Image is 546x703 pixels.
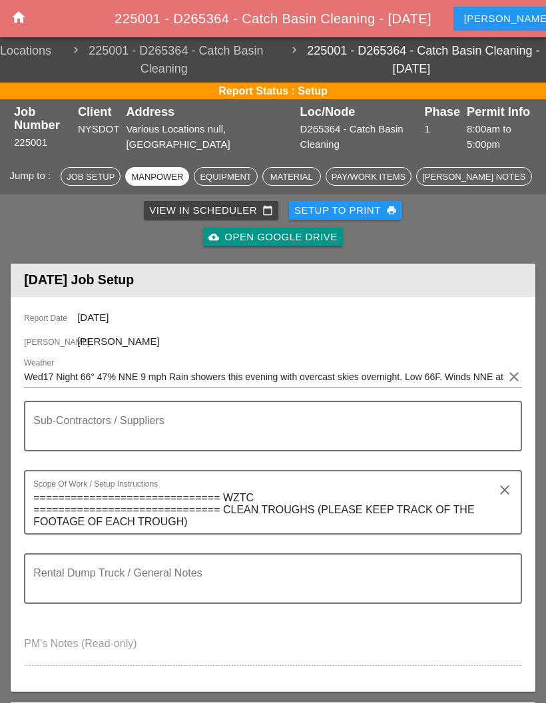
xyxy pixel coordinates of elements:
[208,230,337,245] div: Open Google Drive
[61,167,121,186] button: Job Setup
[194,167,257,186] button: Equipment
[268,170,315,184] div: Material
[467,105,532,118] div: Permit Info
[9,170,56,181] span: Jump to :
[126,105,293,118] div: Address
[326,167,411,186] button: Pay/Work Items
[77,312,109,323] span: [DATE]
[424,105,460,118] div: Phase
[294,203,397,218] div: Setup to Print
[24,312,77,324] span: Report Date
[506,369,522,385] i: clear
[77,336,159,347] span: [PERSON_NAME]
[416,167,531,186] button: [PERSON_NAME] Notes
[422,170,525,184] div: [PERSON_NAME] Notes
[386,205,397,216] i: print
[424,122,460,137] div: 1
[125,167,189,186] button: Manpower
[78,105,120,118] div: Client
[203,228,342,246] a: Open Google Drive
[300,105,418,118] div: Loc/Node
[14,135,71,150] div: 225001
[24,633,522,665] textarea: PM's Notes (Read-only)
[332,170,406,184] div: Pay/Work Items
[208,232,219,242] i: cloud_upload
[131,170,183,184] div: Manpower
[144,201,278,220] a: View in Scheduler
[33,487,502,533] textarea: Scope Of Work / Setup Instructions
[262,167,321,186] button: Material
[467,122,532,152] div: 8:00am to 5:00pm
[11,264,535,296] header: [DATE] Job Setup
[300,122,418,152] div: D265364 - Catch Basin Cleaning
[200,170,251,184] div: Equipment
[149,203,273,218] div: View in Scheduler
[289,201,402,220] button: Setup to Print
[33,418,502,450] textarea: Sub-Contractors / Suppliers
[497,482,513,498] i: clear
[115,11,431,26] span: 225001 - D265364 - Catch Basin Cleaning - [DATE]
[277,42,546,78] a: 225001 - D265364 - Catch Basin Cleaning - [DATE]
[11,9,27,25] i: home
[78,122,120,137] div: NYSDOT
[24,366,503,387] input: Weather
[33,571,502,602] textarea: Rental Dump Truck / General Notes
[24,336,77,348] span: [PERSON_NAME]
[67,170,115,184] div: Job Setup
[51,42,277,78] span: 225001 - D265364 - Catch Basin Cleaning
[14,105,71,132] div: Job Number
[262,205,273,216] i: calendar_today
[126,122,293,152] div: Various Locations null, [GEOGRAPHIC_DATA]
